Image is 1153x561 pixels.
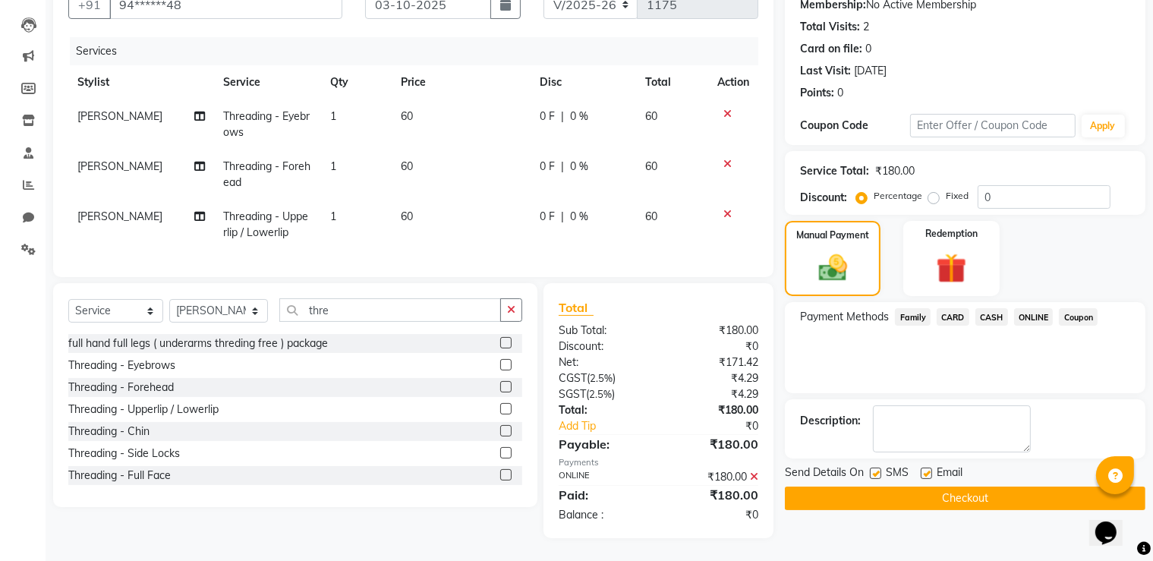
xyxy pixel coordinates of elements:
[561,209,564,225] span: |
[645,109,657,123] span: 60
[800,118,910,134] div: Coupon Code
[659,402,770,418] div: ₹180.00
[886,465,909,484] span: SMS
[590,372,613,384] span: 2.5%
[68,380,174,396] div: Threading - Forehead
[865,41,871,57] div: 0
[1089,500,1138,546] iframe: chat widget
[540,109,555,124] span: 0 F
[547,469,659,485] div: ONLINE
[636,65,708,99] th: Total
[547,386,659,402] div: ( )
[925,227,978,241] label: Redemption
[645,210,657,223] span: 60
[401,210,413,223] span: 60
[330,210,336,223] span: 1
[547,323,659,339] div: Sub Total:
[659,386,770,402] div: ₹4.29
[68,468,171,484] div: Threading - Full Face
[540,209,555,225] span: 0 F
[223,210,308,239] span: Threading - Upperlip / Lowerlip
[392,65,531,99] th: Price
[321,65,392,99] th: Qty
[223,159,310,189] span: Threading - Forehead
[659,323,770,339] div: ₹180.00
[68,65,214,99] th: Stylist
[659,435,770,453] div: ₹180.00
[401,109,413,123] span: 60
[547,418,677,434] a: Add Tip
[77,210,162,223] span: [PERSON_NAME]
[800,63,851,79] div: Last Visit:
[559,456,758,469] div: Payments
[1082,115,1125,137] button: Apply
[659,507,770,523] div: ₹0
[214,65,321,99] th: Service
[77,109,162,123] span: [PERSON_NAME]
[1014,308,1054,326] span: ONLINE
[975,308,1008,326] span: CASH
[561,159,564,175] span: |
[531,65,636,99] th: Disc
[659,486,770,504] div: ₹180.00
[910,114,1075,137] input: Enter Offer / Coupon Code
[863,19,869,35] div: 2
[800,309,889,325] span: Payment Methods
[547,339,659,355] div: Discount:
[946,189,969,203] label: Fixed
[330,109,336,123] span: 1
[800,85,834,101] div: Points:
[645,159,657,173] span: 60
[659,469,770,485] div: ₹180.00
[68,358,175,373] div: Threading - Eyebrows
[570,209,588,225] span: 0 %
[561,109,564,124] span: |
[559,371,587,385] span: CGST
[547,435,659,453] div: Payable:
[559,300,594,316] span: Total
[547,370,659,386] div: ( )
[677,418,770,434] div: ₹0
[800,413,861,429] div: Description:
[547,402,659,418] div: Total:
[874,189,922,203] label: Percentage
[895,308,931,326] span: Family
[547,355,659,370] div: Net:
[937,308,969,326] span: CARD
[279,298,501,322] input: Search or Scan
[330,159,336,173] span: 1
[800,190,847,206] div: Discount:
[937,465,962,484] span: Email
[589,388,612,400] span: 2.5%
[875,163,915,179] div: ₹180.00
[540,159,555,175] span: 0 F
[708,65,758,99] th: Action
[659,355,770,370] div: ₹171.42
[68,336,328,351] div: full hand full legs ( underarms threding free ) package
[68,424,150,440] div: Threading - Chin
[570,159,588,175] span: 0 %
[68,446,180,462] div: Threading - Side Locks
[68,402,219,418] div: Threading - Upperlip / Lowerlip
[547,486,659,504] div: Paid:
[796,228,869,242] label: Manual Payment
[401,159,413,173] span: 60
[1059,308,1098,326] span: Coupon
[659,370,770,386] div: ₹4.29
[785,465,864,484] span: Send Details On
[854,63,887,79] div: [DATE]
[810,251,857,285] img: _cash.svg
[800,41,862,57] div: Card on file:
[70,37,770,65] div: Services
[659,339,770,355] div: ₹0
[800,163,869,179] div: Service Total:
[547,507,659,523] div: Balance :
[223,109,310,139] span: Threading - Eyebrows
[77,159,162,173] span: [PERSON_NAME]
[837,85,843,101] div: 0
[927,250,976,287] img: _gift.svg
[800,19,860,35] div: Total Visits:
[570,109,588,124] span: 0 %
[785,487,1145,510] button: Checkout
[559,387,586,401] span: SGST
